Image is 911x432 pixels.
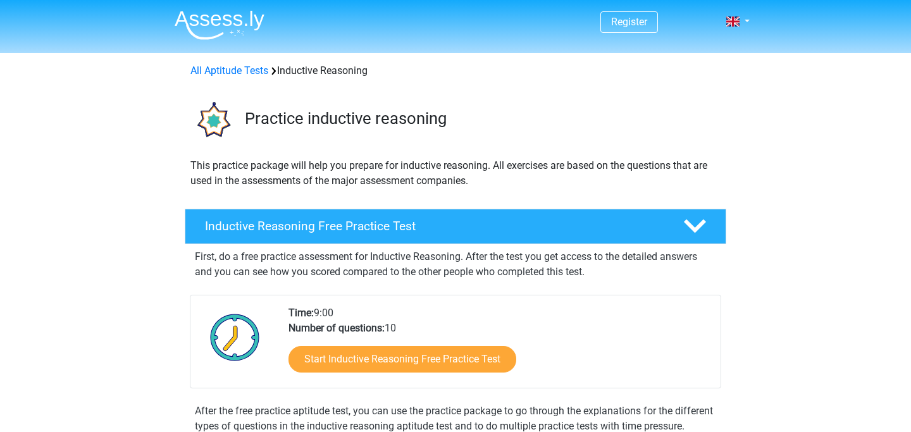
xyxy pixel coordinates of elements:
[175,10,264,40] img: Assessly
[288,307,314,319] b: Time:
[190,158,721,188] p: This practice package will help you prepare for inductive reasoning. All exercises are based on t...
[279,305,720,388] div: 9:00 10
[185,63,726,78] div: Inductive Reasoning
[195,249,716,280] p: First, do a free practice assessment for Inductive Reasoning. After the test you get access to th...
[205,219,663,233] h4: Inductive Reasoning Free Practice Test
[611,16,647,28] a: Register
[245,109,716,128] h3: Practice inductive reasoning
[180,209,731,244] a: Inductive Reasoning Free Practice Test
[203,305,267,369] img: Clock
[288,322,385,334] b: Number of questions:
[288,346,516,373] a: Start Inductive Reasoning Free Practice Test
[185,94,239,147] img: inductive reasoning
[190,65,268,77] a: All Aptitude Tests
